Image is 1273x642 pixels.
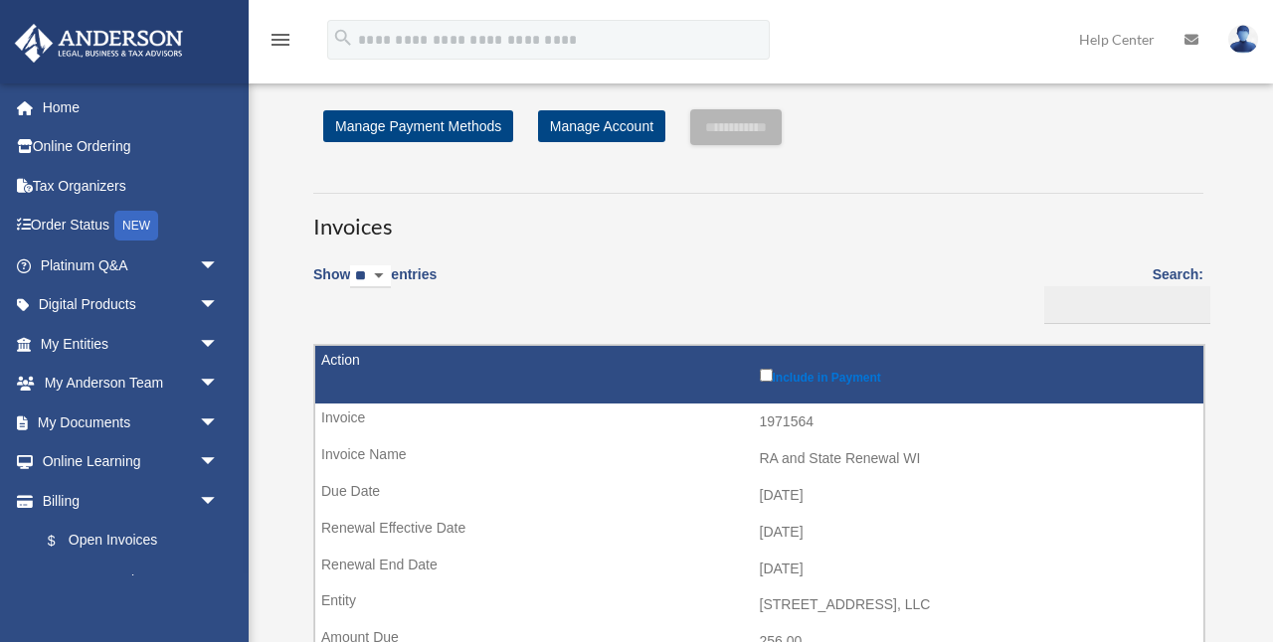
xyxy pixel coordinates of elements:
a: Order StatusNEW [14,206,249,246]
span: $ [59,529,69,554]
td: 1971564 [315,403,1203,441]
div: NEW [114,211,158,241]
a: My Anderson Teamarrow_drop_down [14,364,249,403]
a: $Open Invoices [28,521,229,562]
a: Online Learningarrow_drop_down [14,442,249,482]
span: arrow_drop_down [199,481,239,522]
span: arrow_drop_down [199,364,239,404]
img: Anderson Advisors Platinum Portal [9,24,189,63]
a: Home [14,87,249,127]
a: My Entitiesarrow_drop_down [14,324,249,364]
span: arrow_drop_down [199,324,239,365]
td: [STREET_ADDRESS], LLC [315,586,1203,624]
input: Search: [1044,286,1210,324]
img: User Pic [1228,25,1258,54]
td: [DATE] [315,551,1203,588]
label: Include in Payment [760,365,1194,385]
a: Billingarrow_drop_down [14,481,239,521]
span: arrow_drop_down [199,442,239,483]
a: Platinum Q&Aarrow_drop_down [14,245,249,285]
span: arrow_drop_down [199,285,239,326]
a: menu [269,35,292,52]
a: Manage Account [538,110,665,142]
td: [DATE] [315,514,1203,552]
td: [DATE] [315,477,1203,515]
a: Online Ordering [14,127,249,167]
i: search [332,27,354,49]
i: menu [269,28,292,52]
span: arrow_drop_down [199,402,239,443]
label: Show entries [313,262,437,308]
a: Manage Payment Methods [323,110,513,142]
label: Search: [1037,262,1203,324]
select: Showentries [350,265,391,288]
input: Include in Payment [760,369,773,382]
a: Tax Organizers [14,166,249,206]
a: Past Invoices [28,561,239,600]
a: Digital Productsarrow_drop_down [14,285,249,325]
h3: Invoices [313,193,1203,242]
div: RA and State Renewal WI [760,450,1194,467]
a: My Documentsarrow_drop_down [14,402,249,442]
span: arrow_drop_down [199,245,239,286]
